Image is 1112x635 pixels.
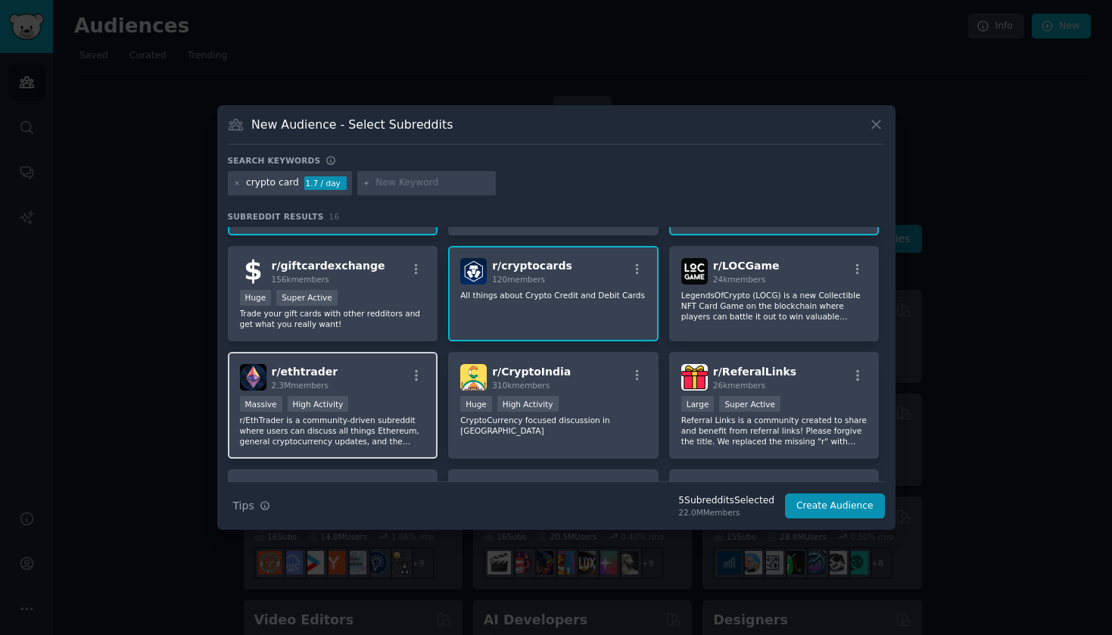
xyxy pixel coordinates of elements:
[240,364,266,391] img: ethtrader
[460,396,492,412] div: Huge
[492,260,572,272] span: r/ cryptocards
[492,275,545,284] span: 120 members
[240,258,266,285] img: giftcardexchange
[785,493,885,519] button: Create Audience
[713,381,765,390] span: 26k members
[681,364,708,391] img: ReferalLinks
[492,381,550,390] span: 310k members
[329,212,340,221] span: 16
[681,396,715,412] div: Large
[375,176,491,190] input: New Keyword
[719,396,780,412] div: Super Active
[276,290,338,306] div: Super Active
[497,396,559,412] div: High Activity
[460,364,487,391] img: CryptoIndia
[233,498,254,514] span: Tips
[681,290,867,322] p: LegendsOfCrypto (LOCG) is a new Collectible NFT Card Game on the blockchain where players can bat...
[228,493,276,519] button: Tips
[240,308,426,329] p: Trade your gift cards with other redditors and get what you really want!
[251,117,453,132] h3: New Audience - Select Subreddits
[678,494,774,508] div: 5 Subreddit s Selected
[246,176,299,190] div: crypto card
[713,260,780,272] span: r/ LOCGame
[272,260,385,272] span: r/ giftcardexchange
[713,275,765,284] span: 24k members
[288,396,349,412] div: High Activity
[240,290,272,306] div: Huge
[460,290,646,300] p: All things about Crypto Credit and Debit Cards
[228,211,324,222] span: Subreddit Results
[304,176,347,190] div: 1.7 / day
[272,381,329,390] span: 2.3M members
[713,366,796,378] span: r/ ReferalLinks
[681,415,867,447] p: Referral Links is a community created to share and benefit from referral links! Please forgive th...
[272,275,329,284] span: 156k members
[460,258,487,285] img: cryptocards
[678,507,774,518] div: 22.0M Members
[240,415,426,447] p: r/EthTrader is a community-driven subreddit where users can discuss all things Ethereum, general ...
[240,396,282,412] div: Massive
[492,366,571,378] span: r/ CryptoIndia
[460,415,646,436] p: CryptoCurrency focused discussion in [GEOGRAPHIC_DATA]
[272,366,338,378] span: r/ ethtrader
[681,258,708,285] img: LOCGame
[228,155,321,166] h3: Search keywords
